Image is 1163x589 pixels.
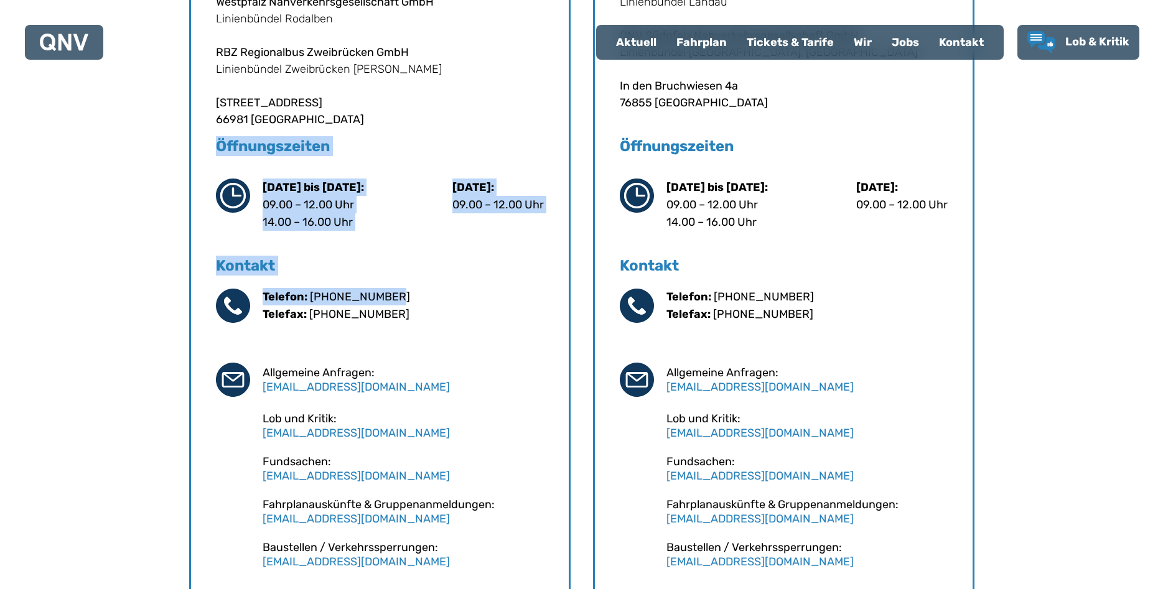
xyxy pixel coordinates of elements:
[216,61,544,78] p: Linienbündel Zweibrücken [PERSON_NAME]
[263,498,544,526] div: Fahrplanauskünfte & Gruppenanmeldungen:
[310,290,410,304] a: [PHONE_NUMBER]
[666,512,854,526] a: [EMAIL_ADDRESS][DOMAIN_NAME]
[856,196,948,213] p: 09.00 – 12.00 Uhr
[737,26,844,58] a: Tickets & Tarife
[620,256,948,276] h5: Kontakt
[263,512,450,526] a: [EMAIL_ADDRESS][DOMAIN_NAME]
[666,455,948,483] div: Fundsachen:
[714,290,814,304] a: [PHONE_NUMBER]
[713,307,813,321] a: [PHONE_NUMBER]
[40,34,88,51] img: QNV Logo
[666,540,948,568] div: Baustellen / Verkehrssperrungen:
[844,26,882,58] a: Wir
[263,196,364,231] p: 09.00 – 12.00 Uhr 14.00 – 16.00 Uhr
[666,366,948,394] div: Allgemeine Anfragen:
[263,179,364,196] p: [DATE] bis [DATE]:
[263,469,450,483] a: [EMAIL_ADDRESS][DOMAIN_NAME]
[606,26,666,58] a: Aktuell
[1027,31,1129,53] a: Lob & Kritik
[1065,35,1129,49] span: Lob & Kritik
[216,11,544,27] p: Linienbündel Rodalben
[856,179,948,196] p: [DATE]:
[666,555,854,568] a: [EMAIL_ADDRESS][DOMAIN_NAME]
[263,455,544,483] div: Fundsachen:
[620,78,948,111] p: In den Bruchwiesen 4a 76855 [GEOGRAPHIC_DATA]
[666,412,948,440] div: Lob und Kritik:
[216,256,544,276] h5: Kontakt
[666,426,854,440] a: [EMAIL_ADDRESS][DOMAIN_NAME]
[666,290,711,304] b: Telefon:
[666,179,768,196] p: [DATE] bis [DATE]:
[452,196,544,213] p: 09.00 – 12.00 Uhr
[216,44,544,61] p: RBZ Regionalbus Zweibrücken GmbH
[452,179,544,196] p: [DATE]:
[929,26,994,58] a: Kontakt
[666,469,854,483] a: [EMAIL_ADDRESS][DOMAIN_NAME]
[216,95,544,128] p: [STREET_ADDRESS] 66981 [GEOGRAPHIC_DATA]
[40,30,88,55] a: QNV Logo
[263,555,450,568] a: [EMAIL_ADDRESS][DOMAIN_NAME]
[263,426,450,440] a: [EMAIL_ADDRESS][DOMAIN_NAME]
[263,290,307,304] b: Telefon:
[263,366,544,394] div: Allgemeine Anfragen:
[666,307,711,321] b: Telefax:
[263,380,450,394] a: [EMAIL_ADDRESS][DOMAIN_NAME]
[263,412,544,440] div: Lob und Kritik:
[309,307,409,321] a: [PHONE_NUMBER]
[666,26,737,58] a: Fahrplan
[263,540,544,568] div: Baustellen / Verkehrssperrungen:
[620,136,948,156] h5: Öffnungszeiten
[882,26,929,58] a: Jobs
[216,136,544,156] h5: Öffnungszeiten
[666,380,854,394] a: [EMAIL_ADDRESS][DOMAIN_NAME]
[666,498,948,526] div: Fahrplanauskünfte & Gruppenanmeldungen:
[263,307,307,321] b: Telefax:
[666,196,768,231] p: 09.00 – 12.00 Uhr 14.00 – 16.00 Uhr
